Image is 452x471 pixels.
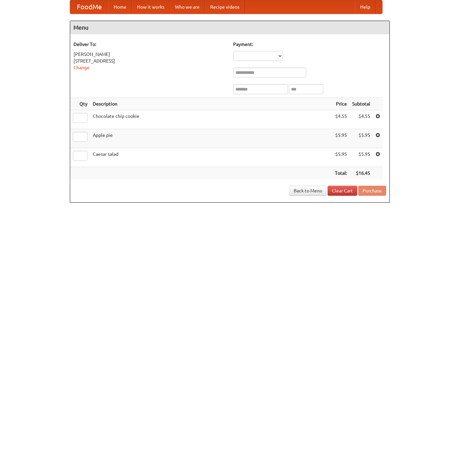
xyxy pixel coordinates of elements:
[90,110,332,129] td: Chocolate chip cookie
[350,129,373,148] td: $5.95
[70,0,108,14] a: FoodMe
[70,21,389,34] h4: Menu
[350,167,373,179] th: $16.45
[350,110,373,129] td: $4.55
[205,0,245,14] a: Recipe videos
[332,129,350,148] td: $5.95
[332,110,350,129] td: $4.55
[328,186,357,196] a: Clear Cart
[355,0,376,14] a: Help
[233,41,386,48] h5: Payment:
[108,0,132,14] a: Home
[90,148,332,167] td: Caesar salad
[74,65,89,70] a: Change
[170,0,205,14] a: Who we are
[132,0,170,14] a: How it works
[90,98,332,110] th: Description
[74,41,226,48] h5: Deliver To:
[332,167,350,179] th: Total:
[350,148,373,167] td: $5.95
[332,148,350,167] td: $5.95
[289,186,327,196] a: Back to Menu
[90,129,332,148] td: Apple pie
[70,98,90,110] th: Qty
[350,98,373,110] th: Subtotal
[74,58,226,64] div: [STREET_ADDRESS]
[358,186,386,196] button: Purchase
[332,98,350,110] th: Price
[74,51,226,58] div: [PERSON_NAME]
